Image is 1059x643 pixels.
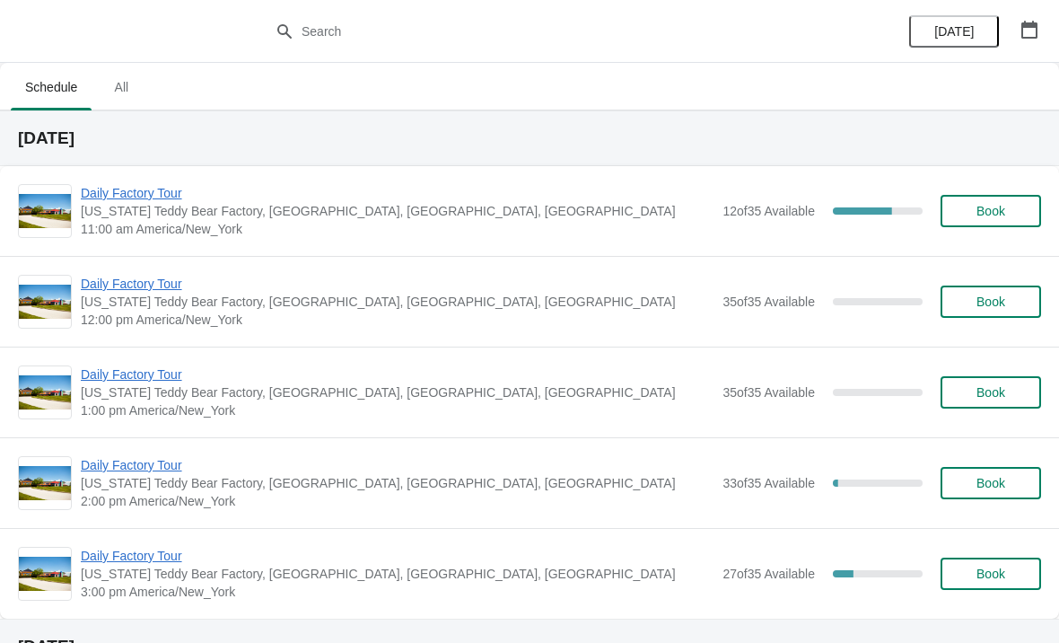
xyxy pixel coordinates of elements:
span: Daily Factory Tour [81,184,713,202]
span: 27 of 35 Available [722,567,815,581]
span: [DATE] [934,24,974,39]
span: 33 of 35 Available [722,476,815,490]
span: 11:00 am America/New_York [81,220,713,238]
input: Search [301,15,794,48]
span: 35 of 35 Available [722,295,815,309]
span: 12 of 35 Available [722,204,815,218]
span: [US_STATE] Teddy Bear Factory, [GEOGRAPHIC_DATA], [GEOGRAPHIC_DATA], [GEOGRAPHIC_DATA] [81,565,713,583]
span: Daily Factory Tour [81,547,713,565]
span: Book [976,295,1005,309]
img: Daily Factory Tour | Vermont Teddy Bear Factory, Shelburne Road, Shelburne, VT, USA | 12:00 pm Am... [19,285,71,320]
span: Book [976,204,1005,218]
button: Book [941,376,1041,409]
span: Book [976,567,1005,581]
button: Book [941,467,1041,499]
span: [US_STATE] Teddy Bear Factory, [GEOGRAPHIC_DATA], [GEOGRAPHIC_DATA], [GEOGRAPHIC_DATA] [81,474,713,492]
span: Daily Factory Tour [81,456,713,474]
span: Daily Factory Tour [81,275,713,293]
span: Book [976,385,1005,400]
span: 3:00 pm America/New_York [81,583,713,601]
span: Schedule [11,71,92,103]
span: 2:00 pm America/New_York [81,492,713,510]
span: Book [976,476,1005,490]
img: Daily Factory Tour | Vermont Teddy Bear Factory, Shelburne Road, Shelburne, VT, USA | 11:00 am Am... [19,194,71,229]
span: 35 of 35 Available [722,385,815,400]
span: [US_STATE] Teddy Bear Factory, [GEOGRAPHIC_DATA], [GEOGRAPHIC_DATA], [GEOGRAPHIC_DATA] [81,383,713,401]
span: All [99,71,144,103]
button: Book [941,286,1041,318]
img: Daily Factory Tour | Vermont Teddy Bear Factory, Shelburne Road, Shelburne, VT, USA | 1:00 pm Ame... [19,375,71,410]
button: Book [941,558,1041,590]
img: Daily Factory Tour | Vermont Teddy Bear Factory, Shelburne Road, Shelburne, VT, USA | 3:00 pm Ame... [19,557,71,592]
img: Daily Factory Tour | Vermont Teddy Bear Factory, Shelburne Road, Shelburne, VT, USA | 2:00 pm Ame... [19,466,71,501]
span: [US_STATE] Teddy Bear Factory, [GEOGRAPHIC_DATA], [GEOGRAPHIC_DATA], [GEOGRAPHIC_DATA] [81,202,713,220]
h2: [DATE] [18,129,1041,147]
span: 1:00 pm America/New_York [81,401,713,419]
span: [US_STATE] Teddy Bear Factory, [GEOGRAPHIC_DATA], [GEOGRAPHIC_DATA], [GEOGRAPHIC_DATA] [81,293,713,311]
button: Book [941,195,1041,227]
button: [DATE] [909,15,999,48]
span: 12:00 pm America/New_York [81,311,713,329]
span: Daily Factory Tour [81,366,713,383]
